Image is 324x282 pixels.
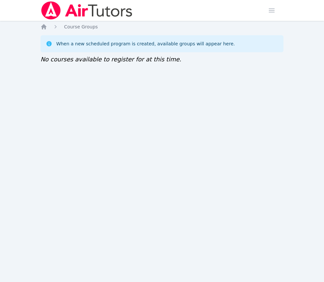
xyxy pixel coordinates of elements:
[41,56,181,63] span: No courses available to register for at this time.
[41,23,283,30] nav: Breadcrumb
[41,1,133,20] img: Air Tutors
[56,40,235,47] div: When a new scheduled program is created, available groups will appear here.
[64,24,98,29] span: Course Groups
[64,23,98,30] a: Course Groups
